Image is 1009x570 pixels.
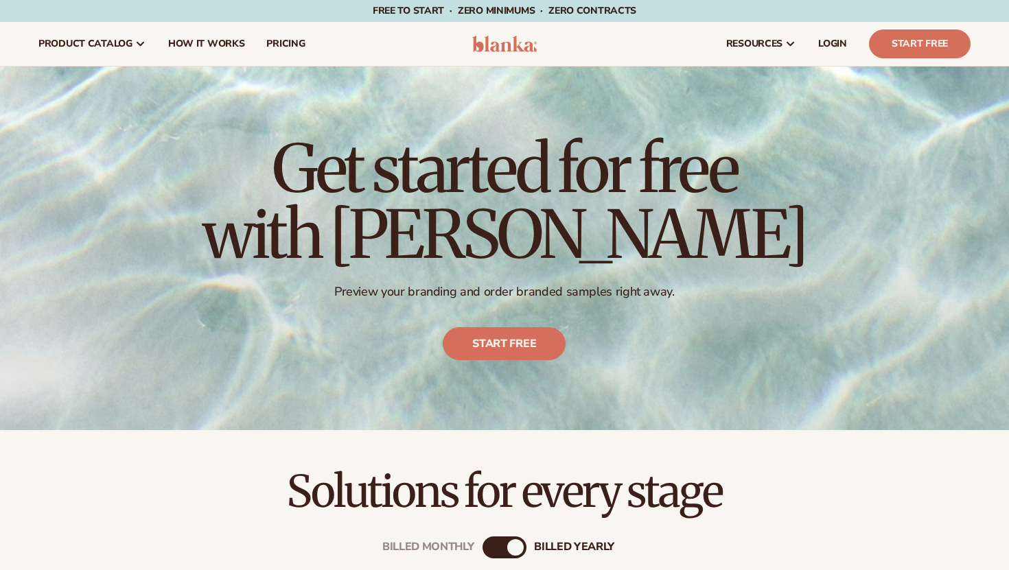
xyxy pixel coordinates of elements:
div: Billed Monthly [382,541,474,554]
a: product catalog [27,22,157,66]
a: pricing [255,22,316,66]
span: Free to start · ZERO minimums · ZERO contracts [373,4,636,17]
p: Preview your branding and order branded samples right away. [202,284,807,300]
span: resources [726,38,782,49]
a: Start Free [869,29,971,58]
img: logo [472,36,537,52]
h1: Get started for free with [PERSON_NAME] [202,136,807,268]
a: Start free [443,328,566,361]
span: How It Works [168,38,245,49]
span: LOGIN [818,38,847,49]
div: billed Yearly [534,541,614,554]
h2: Solutions for every stage [38,468,971,514]
a: resources [715,22,807,66]
span: product catalog [38,38,132,49]
a: LOGIN [807,22,858,66]
a: How It Works [157,22,256,66]
span: pricing [266,38,305,49]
